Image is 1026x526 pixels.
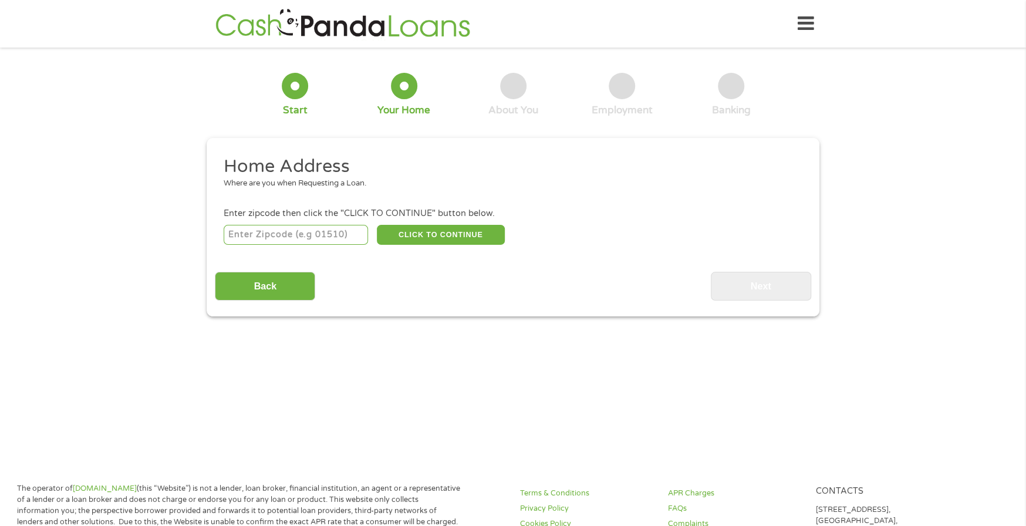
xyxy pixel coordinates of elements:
div: Start [282,104,307,117]
button: CLICK TO CONTINUE [377,225,505,245]
input: Enter Zipcode (e.g 01510) [224,225,369,245]
div: Employment [592,104,653,117]
div: Where are you when Requesting a Loan. [224,178,794,190]
a: [DOMAIN_NAME] [73,484,137,493]
a: Terms & Conditions [520,488,653,499]
a: FAQs [668,503,801,514]
div: About You [488,104,538,117]
h4: Contacts [816,486,949,497]
input: Back [215,272,315,301]
div: Your Home [377,104,430,117]
div: Banking [712,104,751,117]
a: Privacy Policy [520,503,653,514]
h2: Home Address [224,155,794,178]
div: Enter zipcode then click the "CLICK TO CONTINUE" button below. [224,207,802,220]
a: APR Charges [668,488,801,499]
img: GetLoanNow Logo [212,7,474,41]
input: Next [711,272,811,301]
